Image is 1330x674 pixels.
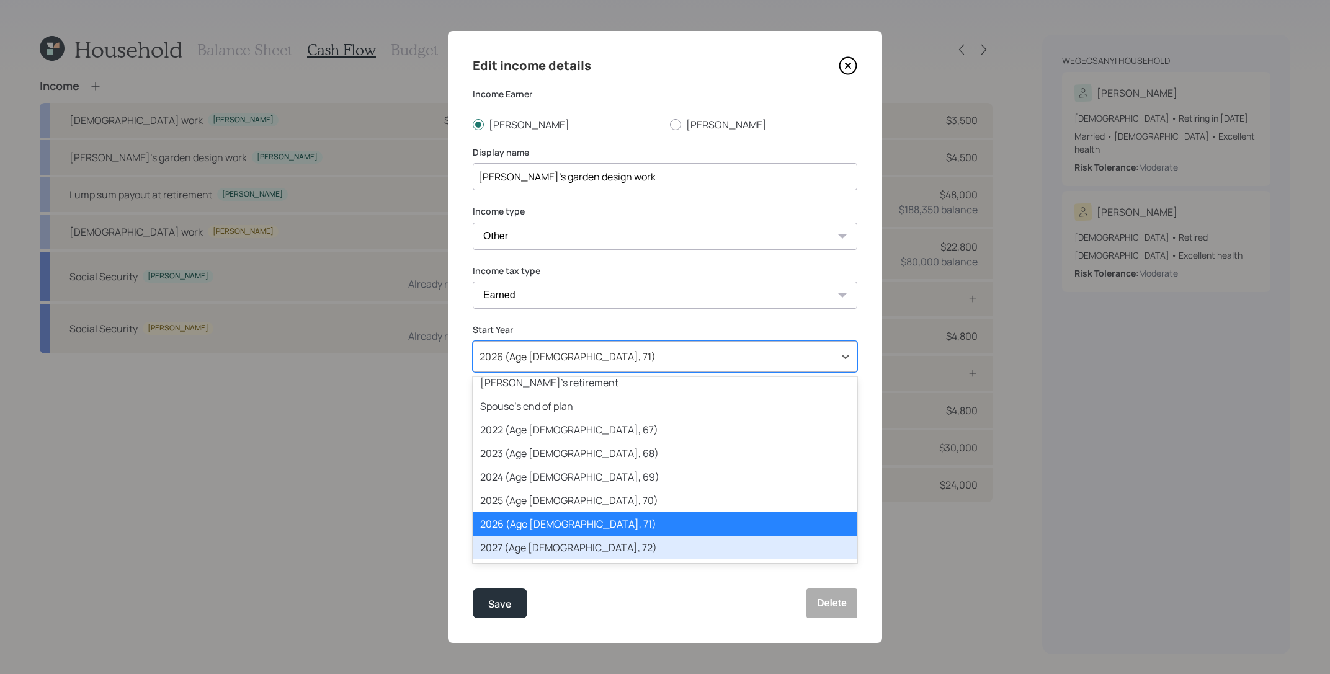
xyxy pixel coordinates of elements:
[670,118,857,131] label: [PERSON_NAME]
[473,146,857,159] label: Display name
[473,324,857,336] label: Start Year
[473,465,857,489] div: 2024 (Age [DEMOGRAPHIC_DATA], 69)
[473,489,857,512] div: 2025 (Age [DEMOGRAPHIC_DATA], 70)
[473,205,857,218] label: Income type
[488,596,512,613] div: Save
[473,56,591,76] h4: Edit income details
[473,418,857,441] div: 2022 (Age [DEMOGRAPHIC_DATA], 67)
[806,588,857,618] button: Delete
[473,536,857,559] div: 2027 (Age [DEMOGRAPHIC_DATA], 72)
[473,559,857,583] div: 2028 (Age [DEMOGRAPHIC_DATA], 73)
[473,371,857,394] div: [PERSON_NAME]'s retirement
[473,588,527,618] button: Save
[480,350,656,363] div: 2026 (Age [DEMOGRAPHIC_DATA], 71)
[473,394,857,418] div: Spouse's end of plan
[473,88,857,100] label: Income Earner
[473,512,857,536] div: 2026 (Age [DEMOGRAPHIC_DATA], 71)
[473,265,857,277] label: Income tax type
[473,441,857,465] div: 2023 (Age [DEMOGRAPHIC_DATA], 68)
[473,118,660,131] label: [PERSON_NAME]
